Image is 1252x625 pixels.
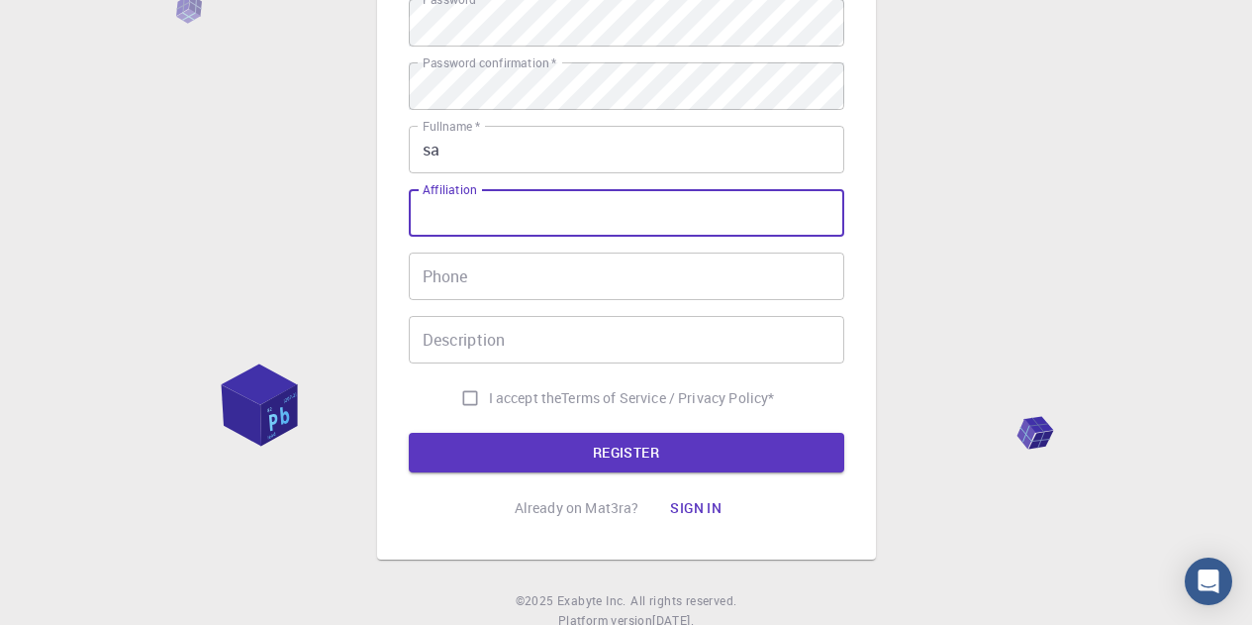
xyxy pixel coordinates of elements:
[630,591,736,611] span: All rights reserved.
[423,118,480,135] label: Fullname
[654,488,737,528] button: Sign in
[423,54,556,71] label: Password confirmation
[561,388,774,408] p: Terms of Service / Privacy Policy *
[1185,558,1232,605] div: Open Intercom Messenger
[515,498,639,518] p: Already on Mat3ra?
[409,433,844,472] button: REGISTER
[489,388,562,408] span: I accept the
[557,592,626,608] span: Exabyte Inc.
[561,388,774,408] a: Terms of Service / Privacy Policy*
[557,591,626,611] a: Exabyte Inc.
[516,591,557,611] span: © 2025
[423,181,476,198] label: Affiliation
